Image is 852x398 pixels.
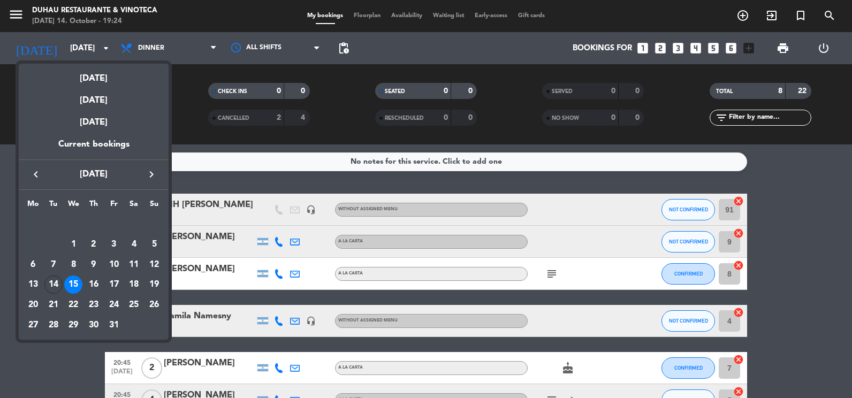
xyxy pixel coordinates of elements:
[64,235,82,254] div: 1
[125,256,143,274] div: 11
[24,296,42,314] div: 20
[43,315,64,335] td: October 28, 2025
[63,274,83,295] td: October 15, 2025
[64,275,82,294] div: 15
[142,167,161,181] button: keyboard_arrow_right
[105,316,123,334] div: 31
[63,315,83,335] td: October 29, 2025
[104,274,124,295] td: October 17, 2025
[83,255,104,275] td: October 9, 2025
[105,235,123,254] div: 3
[64,256,82,274] div: 8
[124,295,144,315] td: October 25, 2025
[64,296,82,314] div: 22
[26,167,45,181] button: keyboard_arrow_left
[24,256,42,274] div: 6
[105,296,123,314] div: 24
[23,295,43,315] td: October 20, 2025
[63,255,83,275] td: October 8, 2025
[43,255,64,275] td: October 7, 2025
[83,234,104,255] td: October 2, 2025
[19,86,169,108] div: [DATE]
[104,255,124,275] td: October 10, 2025
[83,274,104,295] td: October 16, 2025
[145,235,163,254] div: 5
[23,198,43,215] th: Monday
[63,198,83,215] th: Wednesday
[19,137,169,159] div: Current bookings
[63,234,83,255] td: October 1, 2025
[83,198,104,215] th: Thursday
[23,315,43,335] td: October 27, 2025
[43,295,64,315] td: October 21, 2025
[19,64,169,86] div: [DATE]
[104,295,124,315] td: October 24, 2025
[43,198,64,215] th: Tuesday
[85,256,103,274] div: 9
[144,234,164,255] td: October 5, 2025
[124,234,144,255] td: October 4, 2025
[104,198,124,215] th: Friday
[83,315,104,335] td: October 30, 2025
[144,255,164,275] td: October 12, 2025
[23,255,43,275] td: October 6, 2025
[104,234,124,255] td: October 3, 2025
[105,256,123,274] div: 10
[145,296,163,314] div: 26
[45,167,142,181] span: [DATE]
[85,296,103,314] div: 23
[145,168,158,181] i: keyboard_arrow_right
[144,274,164,295] td: October 19, 2025
[44,275,63,294] div: 14
[19,108,169,137] div: [DATE]
[144,295,164,315] td: October 26, 2025
[124,198,144,215] th: Saturday
[125,235,143,254] div: 4
[125,275,143,294] div: 18
[43,274,64,295] td: October 14, 2025
[125,296,143,314] div: 25
[44,296,63,314] div: 21
[124,274,144,295] td: October 18, 2025
[64,316,82,334] div: 29
[23,274,43,295] td: October 13, 2025
[44,316,63,334] div: 28
[104,315,124,335] td: October 31, 2025
[44,256,63,274] div: 7
[63,295,83,315] td: October 22, 2025
[124,255,144,275] td: October 11, 2025
[83,295,104,315] td: October 23, 2025
[85,275,103,294] div: 16
[23,214,164,234] td: OCT
[29,168,42,181] i: keyboard_arrow_left
[105,275,123,294] div: 17
[24,316,42,334] div: 27
[145,256,163,274] div: 12
[144,198,164,215] th: Sunday
[145,275,163,294] div: 19
[24,275,42,294] div: 13
[85,316,103,334] div: 30
[85,235,103,254] div: 2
